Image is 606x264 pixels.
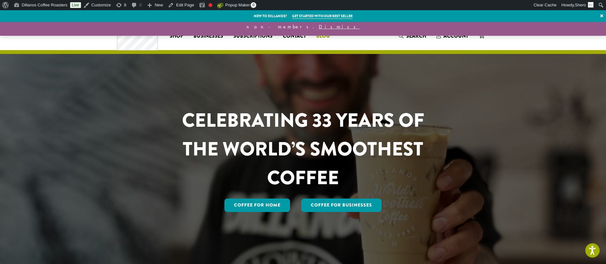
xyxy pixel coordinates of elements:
a: Shop [164,31,188,41]
span: Shero [575,3,586,7]
span: Search [406,32,426,40]
a: Live [70,2,81,8]
span: Blog [316,32,330,40]
a: Get started with our best seller [292,13,353,19]
a: Search [393,31,431,41]
a: × [597,10,606,22]
a: Coffee for Home [224,199,290,212]
span: Account [443,32,468,40]
span: Contact [283,32,306,40]
span: Subscriptions [233,32,273,40]
span: Shop [170,32,183,40]
h1: CELEBRATING 33 YEARS OF THE WORLD’S SMOOTHEST COFFEE [163,106,443,192]
a: Coffee For Businesses [301,199,382,212]
div: Focus keyphrase not set [208,3,212,7]
span: 0 [251,2,256,8]
span: Businesses [193,32,223,40]
a: Dismiss [319,23,360,30]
